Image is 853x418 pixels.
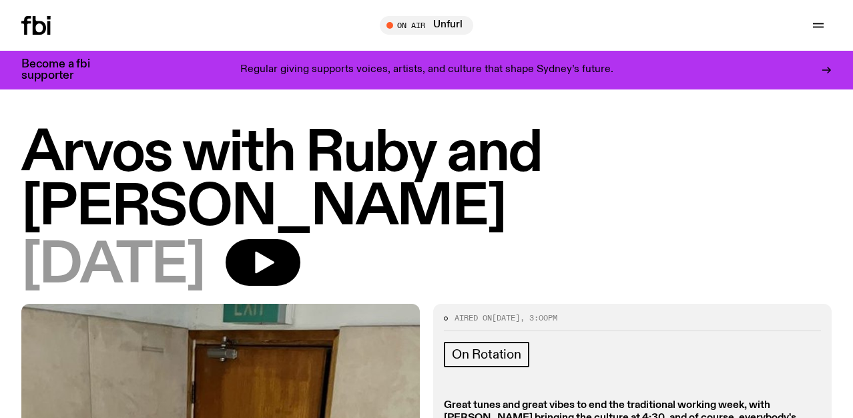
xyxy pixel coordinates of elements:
[455,312,492,323] span: Aired on
[380,16,473,35] button: On AirUnfurl
[240,64,613,76] p: Regular giving supports voices, artists, and culture that shape Sydney’s future.
[452,347,521,362] span: On Rotation
[21,239,204,293] span: [DATE]
[444,342,529,367] a: On Rotation
[21,127,832,235] h1: Arvos with Ruby and [PERSON_NAME]
[21,59,107,81] h3: Become a fbi supporter
[520,312,557,323] span: , 3:00pm
[492,312,520,323] span: [DATE]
